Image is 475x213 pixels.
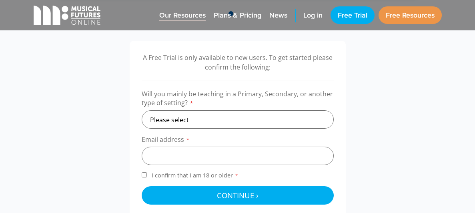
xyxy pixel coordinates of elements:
label: Email address [142,135,334,147]
label: Will you mainly be teaching in a Primary, Secondary, or another type of setting? [142,90,334,110]
input: I confirm that I am 18 or older* [142,172,147,177]
span: News [269,10,287,21]
a: Free Trial [331,6,375,24]
span: Plans & Pricing [214,10,261,21]
span: Log in [303,10,323,21]
span: Our Resources [159,10,206,21]
button: Continue › [142,186,334,205]
span: Continue › [217,190,259,200]
span: I confirm that I am 18 or older [150,171,240,179]
a: Free Resources [379,6,442,24]
p: A Free Trial is only available to new users. To get started please confirm the following: [142,53,334,72]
